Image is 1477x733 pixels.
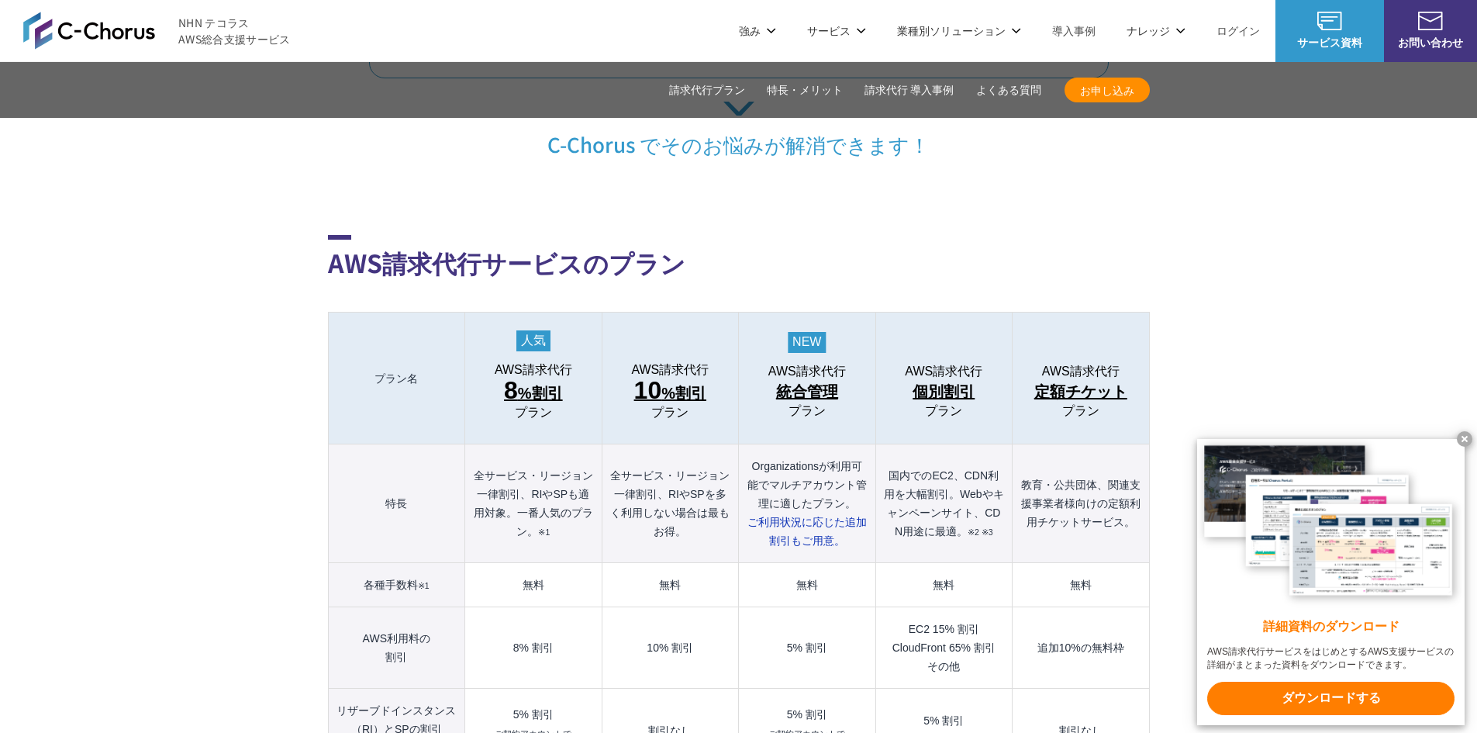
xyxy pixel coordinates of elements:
span: お問い合わせ [1384,34,1477,50]
p: 強み [739,22,776,39]
td: 無料 [1013,563,1149,607]
span: プラン [1062,404,1099,418]
span: プラン [925,404,962,418]
th: AWS利用料の 割引 [328,607,465,689]
span: 統合管理 [776,379,838,404]
a: AWS総合支援サービス C-Chorus NHN テコラスAWS総合支援サービス [23,12,291,49]
p: 業種別ソリューション [897,22,1021,39]
p: ナレッジ [1127,22,1185,39]
span: NHN テコラス AWS総合支援サービス [178,15,291,47]
img: AWS総合支援サービス C-Chorus サービス資料 [1317,12,1342,30]
small: ※1 [538,527,550,537]
td: 無料 [602,563,738,607]
th: 教育・公共団体、関連支援事業者様向けの定額利用チケットサービス。 [1013,444,1149,563]
td: 10% 割引 [602,607,738,689]
span: お申し込み [1065,82,1150,99]
a: よくある質問 [976,82,1041,99]
span: AWS請求代行 [1042,365,1120,379]
th: Organizationsが利用可能でマルチアカウント管理に適したプラン。 [739,444,875,563]
p: サービス [807,22,866,39]
td: 無料 [465,563,602,607]
a: 特長・メリット [767,82,843,99]
th: 国内でのEC2、CDN利用を大幅割引。Webやキャンペーンサイト、CDN用途に最適。 [875,444,1012,563]
a: 請求代行 導入事例 [864,82,954,99]
x-t: ダウンロードする [1207,682,1455,715]
a: AWS請求代行 個別割引プラン [884,365,1004,418]
span: プラン [789,404,826,418]
td: 無料 [739,563,875,607]
a: AWS請求代行 10%割引プラン [610,363,730,420]
span: ご利用状況に応じた [747,516,867,547]
td: 8% 割引 [465,607,602,689]
a: AWS請求代行 統合管理プラン [747,365,867,418]
small: ※2 ※3 [968,527,993,537]
span: AWS請求代行 [905,365,982,379]
td: EC2 15% 割引 CloudFront 65% 割引 その他 [875,607,1012,689]
span: 個別割引 [913,379,975,404]
span: プラン [515,406,552,420]
img: AWS総合支援サービス C-Chorus [23,12,155,49]
th: 各種手数料 [328,563,465,607]
x-t: AWS請求代行サービスをはじめとするAWS支援サービスの詳細がまとまった資料をダウンロードできます。 [1207,645,1455,672]
a: 詳細資料のダウンロード AWS請求代行サービスをはじめとするAWS支援サービスの詳細がまとまった資料をダウンロードできます。 ダウンロードする [1197,439,1465,725]
div: 5% 割引 [884,715,1004,726]
span: AWS請求代行 [495,363,572,377]
span: 10 [634,376,662,404]
th: 全サービス・リージョン一律割引、RIやSPも適用対象。一番人気のプラン。 [465,444,602,563]
span: 定額チケット [1034,379,1127,404]
th: 全サービス・リージョン一律割引、RIやSPを多く利用しない場合は最もお得。 [602,444,738,563]
a: お申し込み [1065,78,1150,102]
a: ログイン [1216,22,1260,39]
span: サービス資料 [1275,34,1384,50]
p: C-Chorus でそのお悩みが解消できます！ [328,102,1150,157]
a: 請求代行プラン [669,82,745,99]
td: 追加10%の無料枠 [1013,607,1149,689]
span: %割引 [504,378,563,406]
td: 無料 [875,563,1012,607]
span: AWS請求代行 [631,363,709,377]
a: AWS請求代行 定額チケットプラン [1020,365,1141,418]
div: 5% 割引 [747,709,867,720]
span: %割引 [634,378,706,406]
span: AWS請求代行 [768,365,846,379]
div: 5% 割引 [473,709,593,720]
small: ※1 [418,581,430,590]
th: プラン名 [328,313,465,444]
x-t: 詳細資料のダウンロード [1207,618,1455,636]
h2: AWS請求代行サービスのプラン [328,235,1150,281]
span: 8 [504,376,518,404]
td: 5% 割引 [739,607,875,689]
span: プラン [651,406,688,420]
a: 導入事例 [1052,22,1096,39]
th: 特長 [328,444,465,563]
a: AWS請求代行 8%割引 プラン [473,363,593,420]
img: お問い合わせ [1418,12,1443,30]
